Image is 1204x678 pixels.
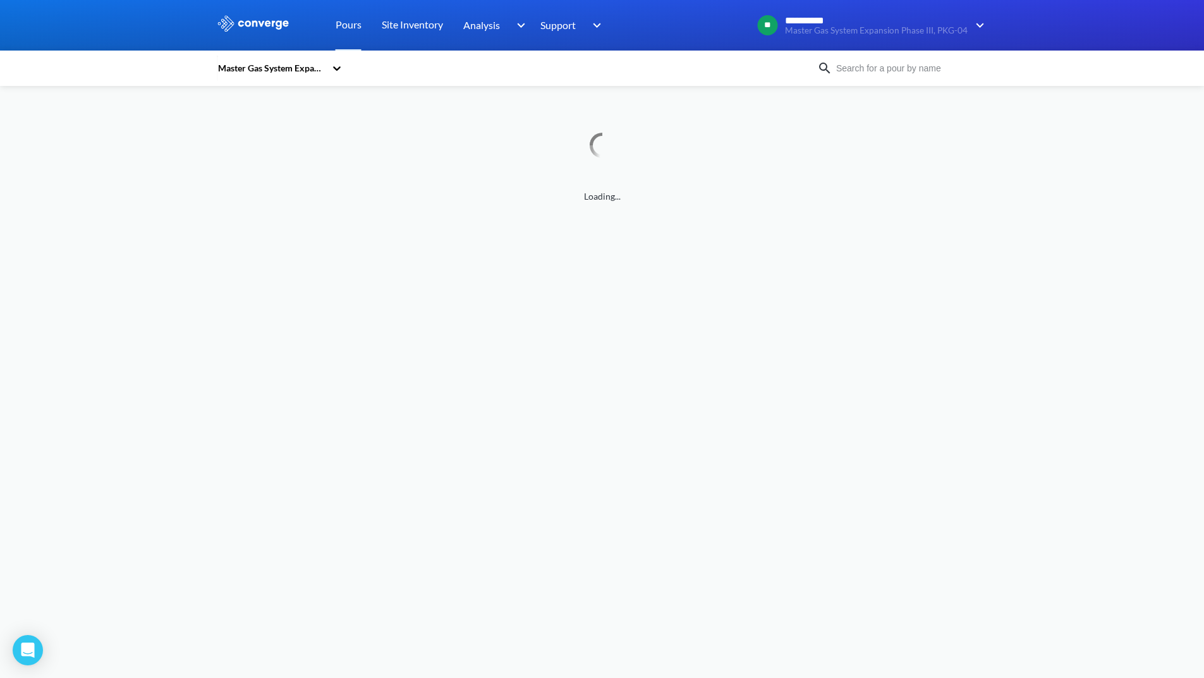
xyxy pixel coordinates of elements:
img: downArrow.svg [508,18,528,33]
span: Analysis [463,17,500,33]
img: logo_ewhite.svg [217,15,290,32]
img: icon-search.svg [817,61,832,76]
img: downArrow.svg [585,18,605,33]
span: Master Gas System Expansion Phase III, PKG-04 [785,26,968,35]
span: Loading... [217,190,988,203]
div: Master Gas System Expansion Phase III, PKG-04 [217,61,325,75]
input: Search for a pour by name [832,61,985,75]
img: downArrow.svg [968,18,988,33]
span: Support [540,17,576,33]
div: Open Intercom Messenger [13,635,43,665]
